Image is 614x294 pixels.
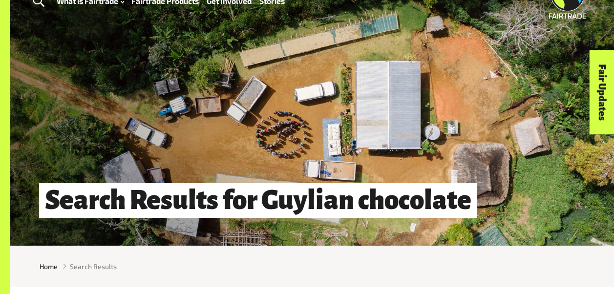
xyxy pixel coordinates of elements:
[40,261,58,272] a: Home
[39,183,477,218] h1: Search Results for Guylian chocolate
[70,261,117,272] span: Search Results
